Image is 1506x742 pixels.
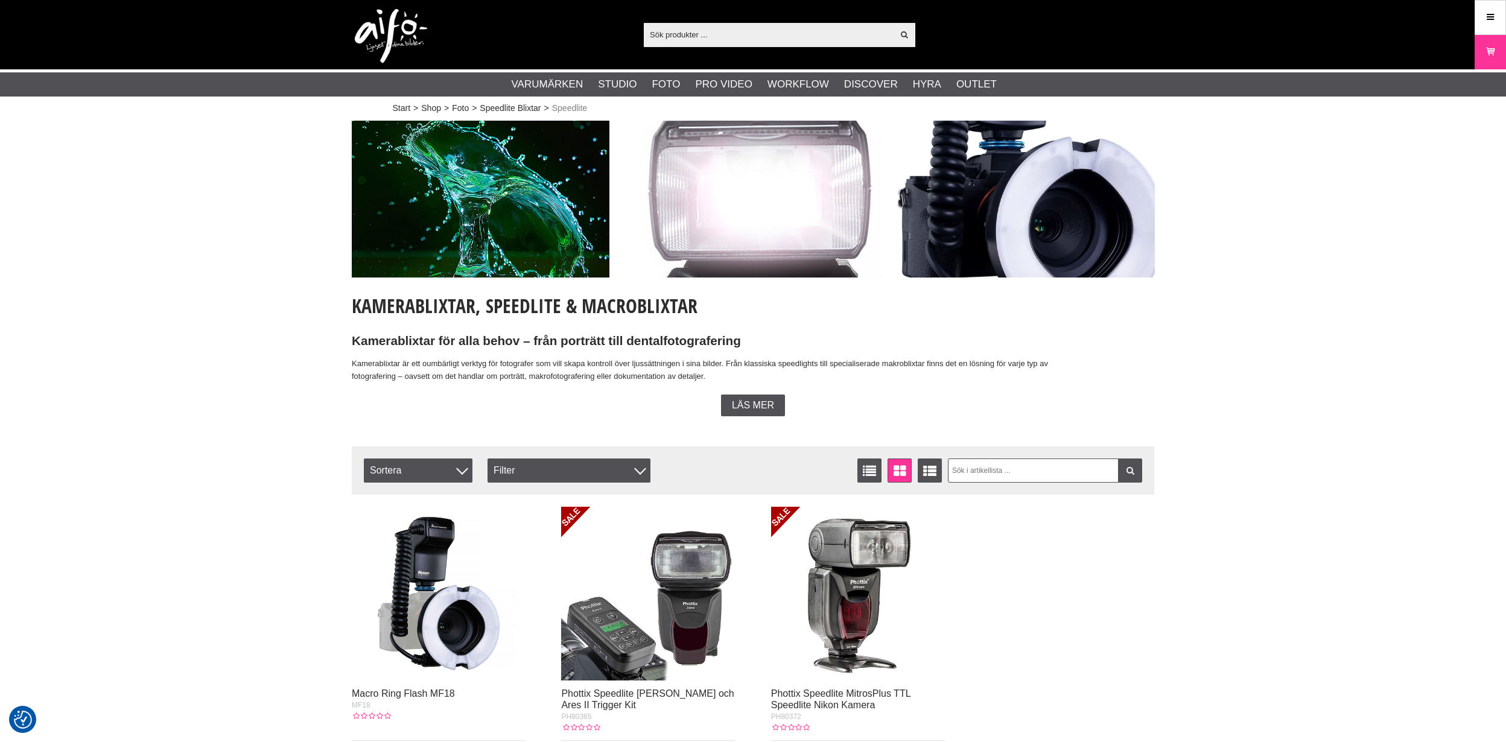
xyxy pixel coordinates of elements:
a: Hyra [913,77,941,92]
img: Annons:004 ban-foto-speedlight-004b.jpg [897,121,1155,277]
a: Macro Ring Flash MF18 [352,688,455,699]
span: PH80372 [771,712,801,721]
a: Shop [421,102,441,115]
img: logo.png [355,9,427,63]
img: Phottix Speedlite Juno Blixt och Ares II Trigger Kit [561,507,735,680]
a: Pro Video [695,77,752,92]
img: Macro Ring Flash MF18 [352,507,526,680]
a: Utökad listvisning [918,458,942,483]
span: Läs mer [732,400,774,411]
a: Discover [844,77,898,92]
img: Phottix Speedlite MitrosPlus TTL Speedlite Nikon Kamera [771,507,945,680]
div: Kundbetyg: 0 [771,722,810,733]
a: Filtrera [1118,458,1142,483]
a: Studio [598,77,637,92]
p: Kamerablixtar är ett oumbärligt verktyg för fotografer som vill skapa kontroll över ljussättninge... [352,358,1076,383]
div: Filter [488,458,650,483]
input: Sök produkter ... [644,25,893,43]
a: Foto [452,102,469,115]
span: > [544,102,549,115]
a: Speedlite Blixtar [480,102,541,115]
a: Listvisning [857,458,882,483]
span: Speedlite [552,102,587,115]
div: Kundbetyg: 0 [561,722,600,733]
span: > [413,102,418,115]
a: Workflow [767,77,829,92]
span: > [444,102,449,115]
span: PH80365 [561,712,591,721]
a: Phottix Speedlite MitrosPlus TTL Speedlite Nikon Kamera [771,688,910,710]
img: Annons:001 ban-foto-speedlight-001.jpg [352,121,609,277]
div: Kundbetyg: 0 [352,711,390,721]
a: Outlet [956,77,997,92]
button: Samtyckesinställningar [14,709,32,731]
h2: Kamerablixtar för alla behov – från porträtt till dentalfotografering [352,332,1076,350]
span: > [472,102,477,115]
img: Revisit consent button [14,711,32,729]
span: Sortera [364,458,472,483]
a: Foto [652,77,680,92]
a: Fönstervisning [888,458,912,483]
a: Phottix Speedlite [PERSON_NAME] och Ares II Trigger Kit [561,688,734,710]
a: Varumärken [512,77,583,92]
span: MF18 [352,701,370,709]
a: Start [393,102,411,115]
h1: Kamerablixtar, Speedlite & Macroblixtar [352,293,1076,319]
input: Sök i artikellista ... [948,458,1143,483]
img: Annons:002 ban-foto-speedlight-002.jpg [624,121,882,277]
